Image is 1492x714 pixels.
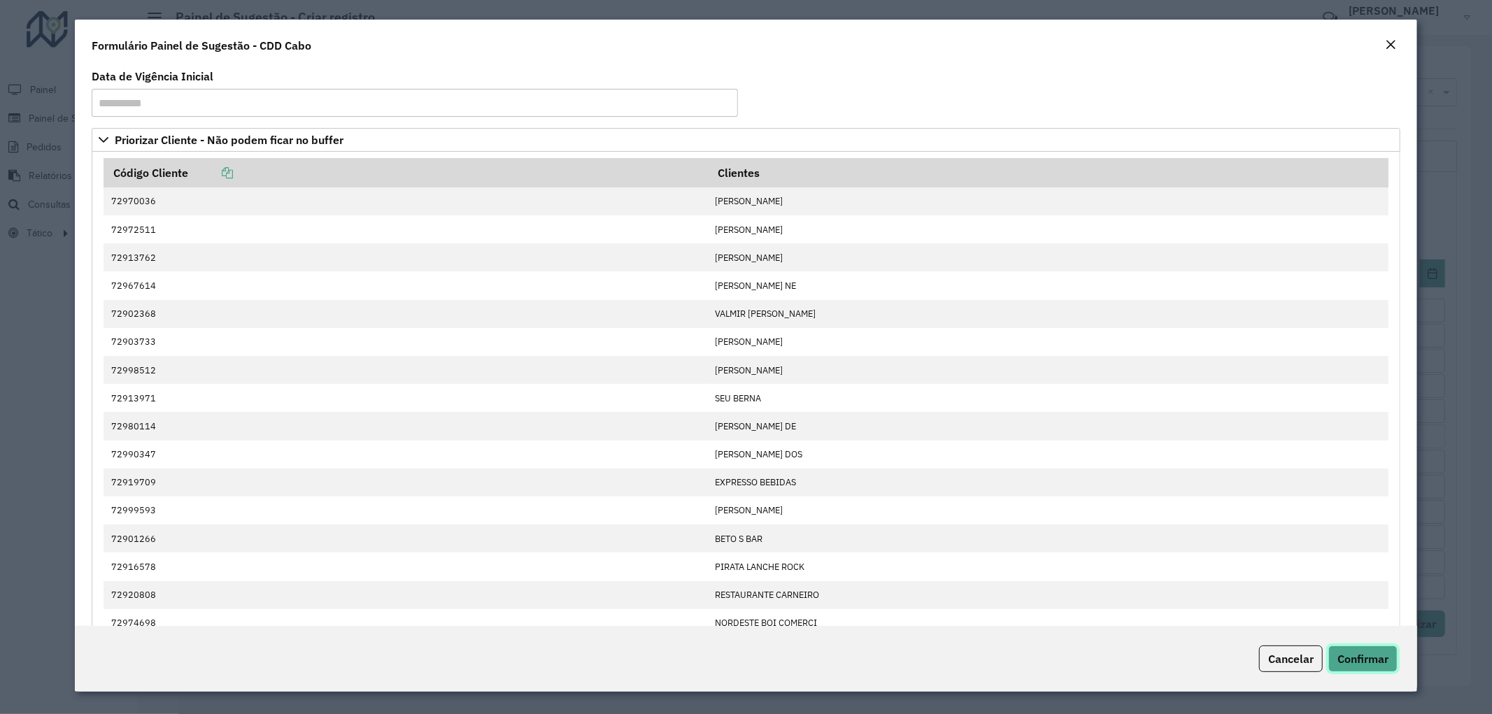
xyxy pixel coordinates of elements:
button: Cancelar [1259,645,1323,672]
td: 72972511 [104,215,708,243]
td: 72980114 [104,412,708,440]
span: Priorizar Cliente - Não podem ficar no buffer [115,134,343,145]
span: Confirmar [1337,652,1388,666]
td: 72970036 [104,187,708,215]
td: BETO S BAR [708,524,1388,552]
a: Priorizar Cliente - Não podem ficar no buffer [92,128,1401,152]
td: 72913971 [104,384,708,412]
td: SEU BERNA [708,384,1388,412]
td: 72903733 [104,328,708,356]
td: RESTAURANTE CARNEIRO [708,581,1388,609]
th: Clientes [708,158,1388,187]
td: 72901266 [104,524,708,552]
button: Close [1381,36,1400,55]
h4: Formulário Painel de Sugestão - CDD Cabo [92,37,311,54]
td: 72999593 [104,497,708,524]
td: [PERSON_NAME] DOS [708,441,1388,469]
td: 72998512 [104,356,708,384]
td: 72902368 [104,300,708,328]
td: [PERSON_NAME] NE [708,271,1388,299]
td: [PERSON_NAME] [708,497,1388,524]
button: Confirmar [1328,645,1398,672]
td: [PERSON_NAME] [708,187,1388,215]
th: Código Cliente [104,158,708,187]
td: 72920808 [104,581,708,609]
td: 72919709 [104,469,708,497]
td: 72916578 [104,552,708,580]
em: Fechar [1385,39,1396,50]
td: [PERSON_NAME] [708,215,1388,243]
td: NORDESTE BOI COMERCI [708,609,1388,637]
td: 72967614 [104,271,708,299]
a: Copiar [188,166,233,180]
td: EXPRESSO BEBIDAS [708,469,1388,497]
td: [PERSON_NAME] [708,356,1388,384]
td: 72913762 [104,243,708,271]
td: 72990347 [104,441,708,469]
td: [PERSON_NAME] [708,328,1388,356]
label: Data de Vigência Inicial [92,68,213,85]
td: VALMIR [PERSON_NAME] [708,300,1388,328]
td: [PERSON_NAME] DE [708,412,1388,440]
span: Cancelar [1268,652,1314,666]
td: PIRATA LANCHE ROCK [708,552,1388,580]
td: [PERSON_NAME] [708,243,1388,271]
td: 72974698 [104,609,708,637]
